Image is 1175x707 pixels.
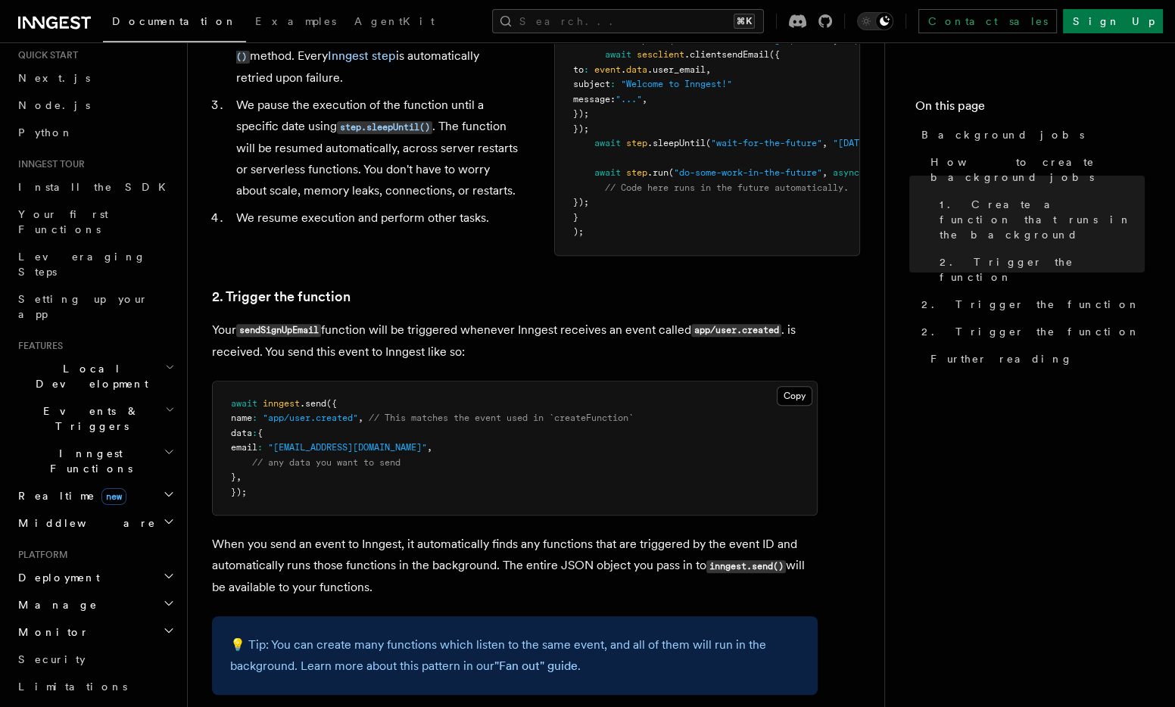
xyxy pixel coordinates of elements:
[594,138,621,148] span: await
[231,442,257,453] span: email
[621,64,626,75] span: .
[232,207,518,229] li: We resume execution and perform other tasks.
[101,488,126,505] span: new
[263,398,300,409] span: inngest
[637,49,684,60] span: sesclient
[857,12,893,30] button: Toggle dark mode
[933,248,1145,291] a: 2. Trigger the function
[915,318,1145,345] a: 2. Trigger the function
[337,121,432,134] code: step.sleepUntil()
[915,121,1145,148] a: Background jobs
[12,591,178,618] button: Manage
[921,324,1140,339] span: 2. Trigger the function
[18,72,90,84] span: Next.js
[777,386,812,406] button: Copy
[706,64,711,75] span: ,
[230,634,799,677] p: 💡 Tip: You can create many functions which listen to the same event, and all of them will run in ...
[18,251,146,278] span: Leveraging Steps
[18,99,90,111] span: Node.js
[12,340,63,352] span: Features
[236,324,321,337] code: sendSignUpEmail
[12,618,178,646] button: Monitor
[573,123,589,134] span: });
[669,35,674,45] span: (
[573,94,616,104] span: message:
[647,64,706,75] span: .user_email
[594,64,621,75] span: event
[12,403,165,434] span: Events & Triggers
[354,15,435,27] span: AgentKit
[915,97,1145,121] h4: On this page
[573,64,584,75] span: to
[1063,9,1163,33] a: Sign Up
[231,413,252,423] span: name
[252,457,400,468] span: // any data you want to send
[669,167,674,178] span: (
[494,659,578,673] a: "Fan out" guide
[12,482,178,509] button: Realtimenew
[605,49,631,60] span: await
[605,182,849,193] span: // Code here runs in the future automatically.
[427,442,432,453] span: ,
[326,398,337,409] span: ({
[18,653,86,665] span: Security
[328,48,396,63] a: Inngest step
[594,35,621,45] span: await
[930,154,1145,185] span: How to create background jobs
[706,560,786,573] code: inngest.send()
[255,15,336,27] span: Examples
[940,254,1145,285] span: 2. Trigger the function
[252,413,257,423] span: :
[921,127,1084,142] span: Background jobs
[843,35,870,45] span: async
[18,126,73,139] span: Python
[626,167,647,178] span: step
[918,9,1057,33] a: Contact sales
[940,197,1145,242] span: 1. Create a function that runs in the background
[212,319,818,363] p: Your function will be triggered whenever Inngest receives an event called . is received. You send...
[610,79,616,89] span: :
[18,181,175,193] span: Install the SDK
[12,64,178,92] a: Next.js
[236,472,242,482] span: ,
[12,624,89,640] span: Monitor
[12,570,100,585] span: Deployment
[231,472,236,482] span: }
[12,285,178,328] a: Setting up your app
[358,413,363,423] span: ,
[626,138,647,148] span: step
[337,119,432,133] a: step.sleepUntil()
[12,515,156,531] span: Middleware
[246,5,345,41] a: Examples
[231,487,247,497] span: });
[12,488,126,503] span: Realtime
[833,138,923,148] span: "[DATE]T16:30:00"
[573,212,578,223] span: }
[833,167,859,178] span: async
[12,509,178,537] button: Middleware
[236,29,498,64] code: [DOMAIN_NAME]()
[12,549,68,561] span: Platform
[711,138,822,148] span: "wait-for-the-future"
[12,49,78,61] span: Quick start
[924,345,1145,372] a: Further reading
[12,355,178,397] button: Local Development
[345,5,444,41] a: AgentKit
[12,646,178,673] a: Security
[232,23,518,89] li: We send an email reliably using the method. Every is automatically retried upon failure.
[584,64,589,75] span: :
[706,138,711,148] span: (
[257,428,263,438] span: {
[573,108,589,119] span: });
[573,79,610,89] span: subject
[12,564,178,591] button: Deployment
[18,208,108,235] span: Your first Functions
[369,413,634,423] span: // This matches the event used in `createFunction`
[822,138,827,148] span: ,
[231,428,252,438] span: data
[12,243,178,285] a: Leveraging Steps
[647,35,669,45] span: .run
[573,226,584,237] span: );
[915,291,1145,318] a: 2. Trigger the function
[236,26,498,63] a: [DOMAIN_NAME]()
